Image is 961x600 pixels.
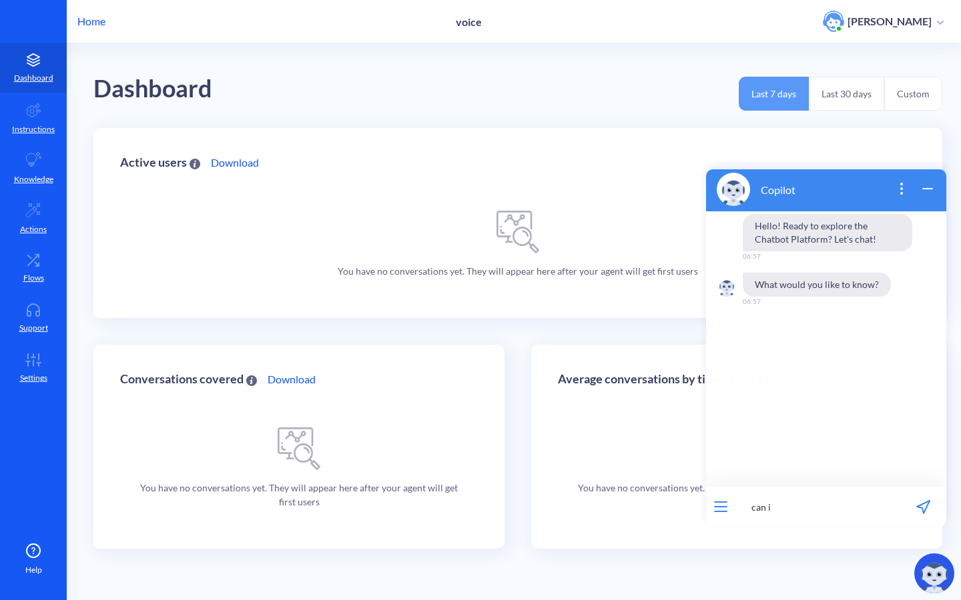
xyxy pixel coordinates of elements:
p: You have no conversations yet. They will appear here after your agent will get first users [571,481,902,509]
p: [PERSON_NAME] [848,14,932,29]
img: copilot-icon.svg [914,553,954,593]
p: You have no conversations yet. They will appear here after your agent will get first users [133,481,464,509]
img: icon [18,114,39,135]
p: Support [19,322,48,334]
div: 06:57 [45,91,63,99]
button: Last 7 days [739,77,809,111]
button: open popup [196,19,212,37]
p: Copilot [63,22,97,35]
p: Flows [23,272,44,284]
div: 06:57 [45,136,63,144]
p: Home [77,13,105,29]
button: Custom [884,77,942,111]
div: Average conversations by time of day [558,373,769,385]
span: Help [25,564,42,576]
input: Write a reply... [37,325,202,365]
img: user photo [823,11,844,32]
p: Settings [20,372,47,384]
p: Knowledge [14,173,53,185]
p: voice [456,15,482,28]
p: You have no conversations yet. They will appear here after your agent will get first users [338,264,698,278]
button: Last 30 days [809,77,884,111]
a: Download [268,371,316,387]
img: Copilot [19,11,52,45]
span: Hello! Ready to explore the Chatbot Platform? Let's chat! [45,53,214,90]
div: Conversations covered [120,373,257,385]
div: Dashboard [93,70,212,108]
button: send message [202,325,248,365]
p: Instructions [12,123,55,135]
button: wrap widget [222,19,238,37]
p: Actions [20,223,47,235]
button: open menu [16,340,29,351]
span: What would you like to know? [45,111,193,135]
button: user photo[PERSON_NAME] [816,9,950,33]
p: Dashboard [14,72,53,84]
a: Download [211,155,259,171]
div: Active users [120,156,200,169]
